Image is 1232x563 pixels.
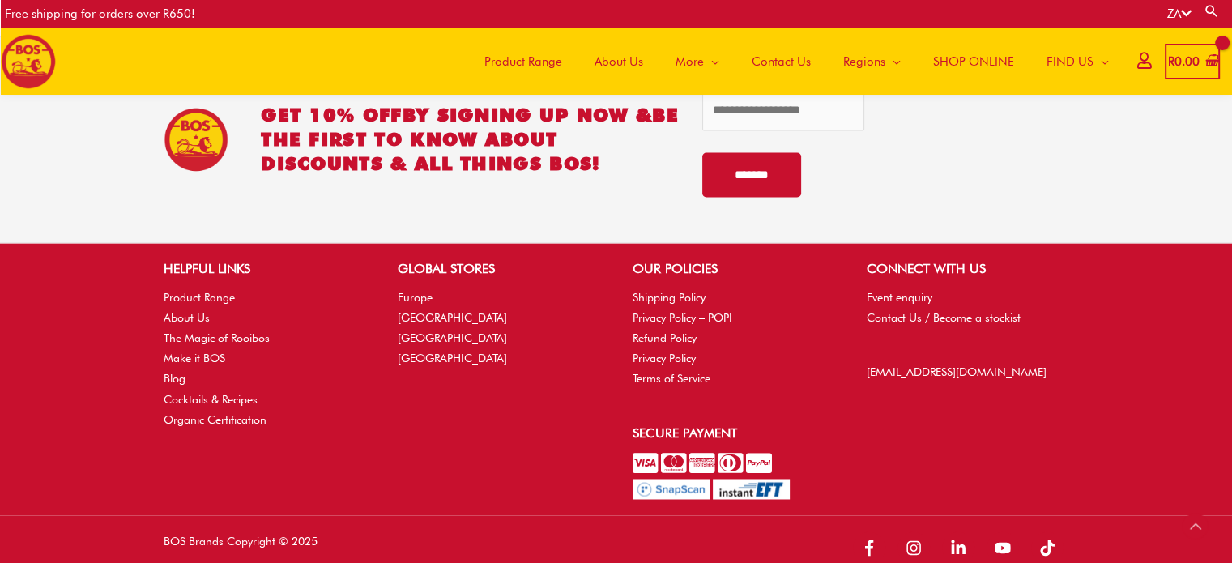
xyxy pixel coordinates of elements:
[1167,6,1192,21] a: ZA
[633,372,710,385] a: Terms of Service
[578,28,659,95] a: About Us
[633,331,697,344] a: Refund Policy
[827,28,917,95] a: Regions
[164,311,210,324] a: About Us
[398,331,507,344] a: [GEOGRAPHIC_DATA]
[164,107,228,172] img: BOS Ice Tea
[633,311,732,324] a: Privacy Policy – POPI
[1047,37,1093,86] span: FIND US
[843,37,885,86] span: Regions
[164,291,235,304] a: Product Range
[164,413,266,426] a: Organic Certification
[398,259,599,279] h2: GLOBAL STORES
[456,28,1125,95] nav: Site Navigation
[261,103,679,176] h2: GET 10% OFF be the first to know about discounts & all things BOS!
[633,352,696,365] a: Privacy Policy
[164,352,225,365] a: Make it BOS
[676,37,704,86] span: More
[164,372,185,385] a: Blog
[484,37,562,86] span: Product Range
[398,288,599,369] nav: GLOBAL STORES
[1168,54,1174,69] span: R
[867,291,932,304] a: Event enquiry
[633,424,834,443] h2: Secure Payment
[164,331,270,344] a: The Magic of Rooibos
[659,28,735,95] a: More
[1168,54,1200,69] bdi: 0.00
[164,259,365,279] h2: HELPFUL LINKS
[735,28,827,95] a: Contact Us
[867,288,1068,328] nav: CONNECT WITH US
[867,311,1021,324] a: Contact Us / Become a stockist
[933,37,1014,86] span: SHOP ONLINE
[164,288,365,430] nav: HELPFUL LINKS
[164,393,258,406] a: Cocktails & Recipes
[867,259,1068,279] h2: CONNECT WITH US
[1,34,56,89] img: BOS logo finals-200px
[917,28,1030,95] a: SHOP ONLINE
[398,311,507,324] a: [GEOGRAPHIC_DATA]
[633,479,710,499] img: Pay with SnapScan
[403,104,653,126] span: BY SIGNING UP NOW &
[713,479,790,499] img: Pay with InstantEFT
[867,365,1047,378] a: [EMAIL_ADDRESS][DOMAIN_NAME]
[1204,3,1220,19] a: Search button
[752,37,811,86] span: Contact Us
[633,291,706,304] a: Shipping Policy
[468,28,578,95] a: Product Range
[595,37,643,86] span: About Us
[633,288,834,390] nav: OUR POLICIES
[398,352,507,365] a: [GEOGRAPHIC_DATA]
[1165,44,1220,80] a: View Shopping Cart, empty
[633,259,834,279] h2: OUR POLICIES
[398,291,433,304] a: Europe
